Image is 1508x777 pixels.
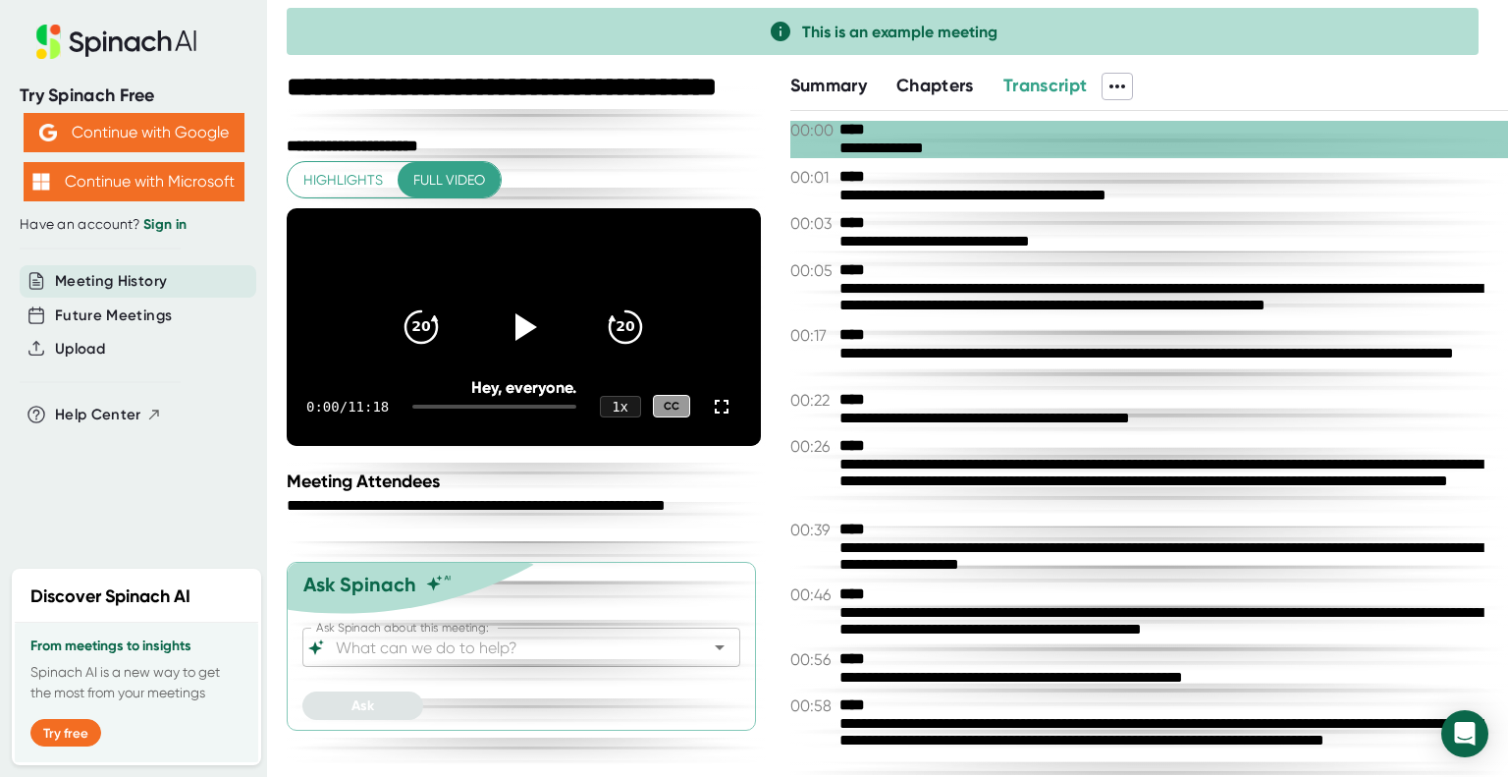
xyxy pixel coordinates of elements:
span: Chapters [896,75,974,96]
div: CC [653,395,690,417]
button: Try free [30,719,101,747]
span: 00:03 [790,214,835,233]
img: Aehbyd4JwY73AAAAAElFTkSuQmCC [39,124,57,141]
span: Highlights [303,168,383,193]
span: 00:05 [790,261,835,280]
div: 0:00 / 11:18 [306,399,389,415]
span: 00:00 [790,121,835,139]
span: Transcript [1003,75,1088,96]
button: Continue with Microsoft [24,162,244,201]
div: Hey, everyone. [334,378,713,397]
span: 00:46 [790,585,835,604]
div: Ask Spinach [303,573,416,596]
h3: From meetings to insights [30,638,242,654]
div: Open Intercom Messenger [1441,710,1488,757]
span: 00:58 [790,696,835,715]
span: Summary [790,75,867,96]
button: Transcript [1003,73,1088,99]
span: 00:56 [790,650,835,669]
span: 00:17 [790,326,835,345]
div: Try Spinach Free [20,84,247,107]
span: 00:39 [790,521,835,539]
button: Future Meetings [55,305,172,327]
span: Full video [413,168,485,193]
input: What can we do to help? [332,634,676,661]
button: Ask [302,692,423,720]
span: 00:01 [790,168,835,187]
button: Summary [790,73,867,99]
button: Meeting History [55,270,167,293]
div: Have an account? [20,216,247,234]
span: 00:22 [790,391,835,410]
a: Sign in [143,216,187,233]
div: 1 x [600,396,641,417]
span: 00:26 [790,437,835,456]
p: Spinach AI is a new way to get the most from your meetings [30,662,242,703]
span: This is an example meeting [802,23,997,41]
button: Continue with Google [24,113,244,152]
button: Full video [398,162,501,198]
button: Open [706,634,733,661]
span: Help Center [55,404,141,426]
button: Chapters [896,73,974,99]
button: Upload [55,338,105,361]
span: Ask [351,697,374,714]
button: Help Center [55,404,162,426]
h2: Discover Spinach AI [30,583,190,610]
button: Highlights [288,162,399,198]
div: Meeting Attendees [287,471,766,492]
